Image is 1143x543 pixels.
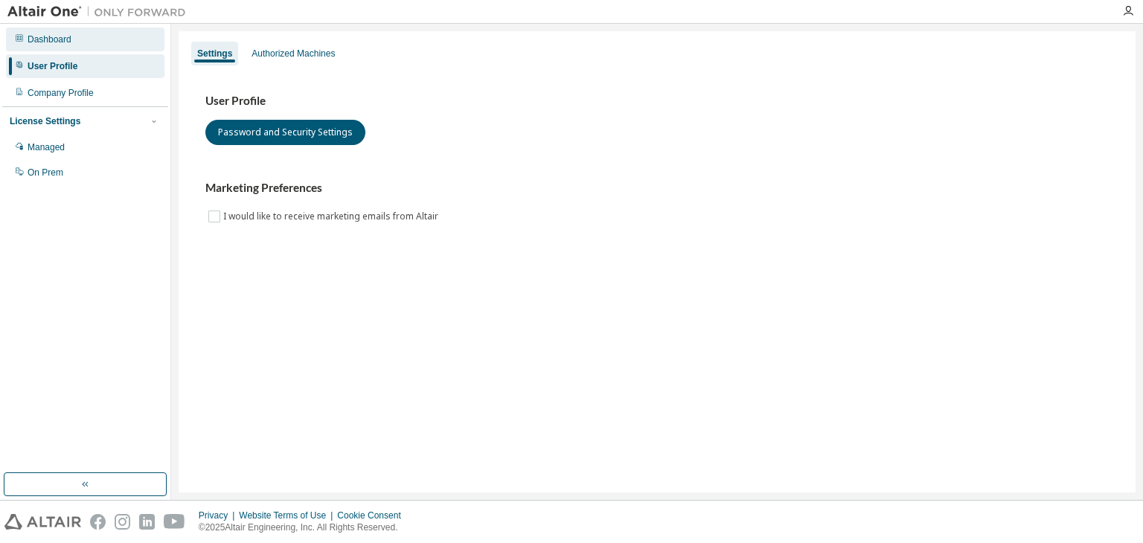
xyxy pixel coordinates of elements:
[10,115,80,127] div: License Settings
[223,208,441,225] label: I would like to receive marketing emails from Altair
[164,514,185,530] img: youtube.svg
[90,514,106,530] img: facebook.svg
[205,120,365,145] button: Password and Security Settings
[205,181,1109,196] h3: Marketing Preferences
[239,510,337,521] div: Website Terms of Use
[28,167,63,179] div: On Prem
[28,33,71,45] div: Dashboard
[139,514,155,530] img: linkedin.svg
[197,48,232,60] div: Settings
[205,94,1109,109] h3: User Profile
[7,4,193,19] img: Altair One
[252,48,335,60] div: Authorized Machines
[28,141,65,153] div: Managed
[337,510,409,521] div: Cookie Consent
[199,521,410,534] p: © 2025 Altair Engineering, Inc. All Rights Reserved.
[115,514,130,530] img: instagram.svg
[28,87,94,99] div: Company Profile
[199,510,239,521] div: Privacy
[4,514,81,530] img: altair_logo.svg
[28,60,77,72] div: User Profile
